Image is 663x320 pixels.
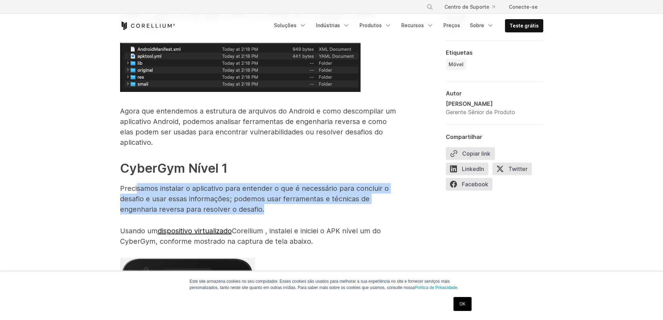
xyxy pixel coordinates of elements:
[446,178,497,193] a: Facebook
[158,227,232,235] a: dispositivo virtualizado
[446,163,492,178] a: LinkedIn
[446,59,466,70] a: Móvel
[274,22,297,28] font: Soluções
[446,109,515,116] font: Gerente Sênior de Produto
[462,165,484,172] font: LinkedIn
[415,285,458,290] a: Política de Privacidade.
[459,302,465,306] font: OK
[360,22,382,28] font: Produtos
[120,227,381,245] font: Corellium , instalei e iniciei o APK nível um do CyberGym, conforme mostrado na captura de tela a...
[120,227,158,235] font: Usando um
[508,165,528,172] font: Twitter
[120,22,175,30] a: Página inicial do Corellium
[510,23,539,29] font: Teste grátis
[446,90,462,97] font: Autor
[449,61,464,67] font: Móvel
[470,22,484,28] font: Sobre
[446,49,473,56] font: Etiquetas
[401,22,424,28] font: Recursos
[446,147,495,160] button: Copiar link
[316,22,340,28] font: Indústrias
[120,43,361,92] img: Exemplo de um aplicativo Android descompilado.
[462,181,488,188] font: Facebook
[190,279,450,290] font: Este site armazena cookies no seu computador. Esses cookies são usados ​​para melhorar a sua expe...
[120,107,396,147] font: Agora que entendemos a estrutura de arquivos do Android e como descompilar um aplicativo Android,...
[446,133,482,140] font: Compartilhar
[120,161,228,176] font: CyberGym Nível 1
[446,100,493,107] font: [PERSON_NAME]
[444,4,489,10] font: Centro de Suporte
[443,22,460,28] font: Preços
[120,184,389,213] font: Precisamos instalar o aplicativo para entender o que é necessário para concluir o desafio e usar ...
[270,19,543,32] div: Menu de navegação
[492,163,536,178] a: Twitter
[509,4,538,10] font: Conecte-se
[424,1,436,13] button: Procurar
[453,297,471,311] a: OK
[418,1,543,13] div: Menu de navegação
